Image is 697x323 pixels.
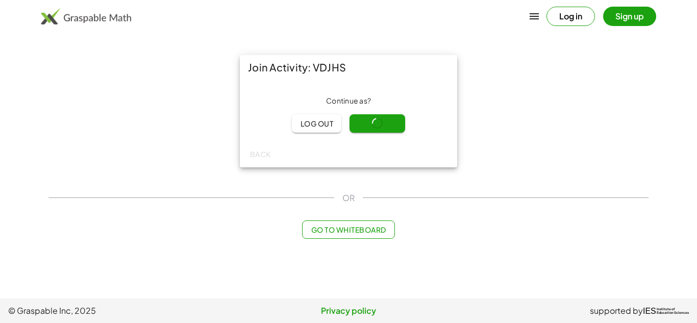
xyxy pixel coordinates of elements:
[235,305,462,317] a: Privacy policy
[590,305,643,317] span: supported by
[248,96,449,106] div: Continue as ?
[8,305,235,317] span: © Graspable Inc, 2025
[643,306,656,316] span: IES
[292,114,341,133] button: Log out
[240,55,457,80] div: Join Activity: VDJHS
[657,308,689,315] span: Institute of Education Sciences
[546,7,595,26] button: Log in
[311,225,386,234] span: Go to Whiteboard
[302,220,394,239] button: Go to Whiteboard
[342,192,355,204] span: OR
[300,119,333,128] span: Log out
[643,305,689,317] a: IESInstitute ofEducation Sciences
[603,7,656,26] button: Sign up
